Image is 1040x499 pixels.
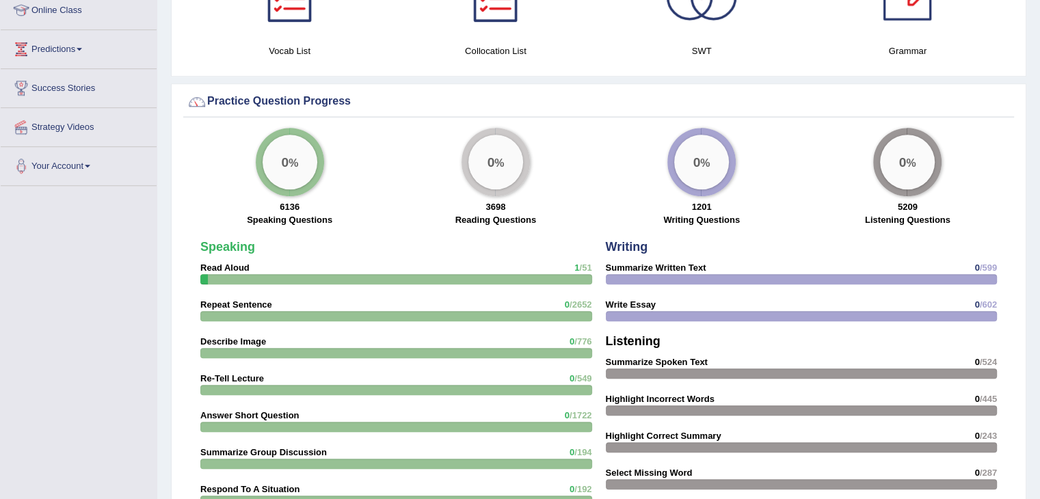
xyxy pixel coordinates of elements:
span: 0 [565,299,570,310]
strong: Write Essay [606,299,656,310]
div: % [468,135,523,189]
span: /2652 [570,299,592,310]
strong: Summarize Spoken Text [606,357,708,367]
big: 0 [487,154,494,170]
span: /243 [980,431,997,441]
strong: Listening [606,334,661,348]
span: 0 [974,394,979,404]
span: 0 [974,468,979,478]
span: 1 [574,262,579,273]
h4: Grammar [812,44,1004,58]
strong: 3698 [485,202,505,212]
strong: Answer Short Question [200,410,299,420]
strong: 6136 [280,202,299,212]
span: /1722 [570,410,592,420]
strong: Summarize Written Text [606,262,706,273]
span: /194 [574,447,591,457]
span: 0 [570,336,574,347]
strong: Speaking [200,240,255,254]
strong: Read Aloud [200,262,250,273]
span: /776 [574,336,591,347]
big: 0 [693,154,701,170]
span: /287 [980,468,997,478]
span: 0 [974,431,979,441]
span: /602 [980,299,997,310]
a: Predictions [1,30,157,64]
label: Reading Questions [455,213,536,226]
strong: Re-Tell Lecture [200,373,264,383]
strong: Summarize Group Discussion [200,447,327,457]
a: Your Account [1,147,157,181]
span: /549 [574,373,591,383]
span: 0 [565,410,570,420]
h4: Vocab List [194,44,386,58]
label: Listening Questions [865,213,950,226]
span: 0 [570,484,574,494]
strong: Writing [606,240,648,254]
span: /192 [574,484,591,494]
strong: Highlight Incorrect Words [606,394,715,404]
div: % [674,135,729,189]
strong: 1201 [692,202,712,212]
span: 0 [570,447,574,457]
strong: Highlight Correct Summary [606,431,721,441]
span: /445 [980,394,997,404]
strong: Repeat Sentence [200,299,272,310]
big: 0 [281,154,289,170]
span: 0 [974,357,979,367]
div: % [263,135,317,189]
strong: 5209 [898,202,918,212]
div: % [880,135,935,189]
label: Writing Questions [663,213,740,226]
a: Strategy Videos [1,108,157,142]
span: 0 [570,373,574,383]
span: 0 [974,299,979,310]
big: 0 [899,154,907,170]
strong: Respond To A Situation [200,484,299,494]
span: /599 [980,262,997,273]
a: Success Stories [1,69,157,103]
h4: Collocation List [399,44,591,58]
span: /51 [579,262,591,273]
span: 0 [974,262,979,273]
strong: Select Missing Word [606,468,693,478]
h4: SWT [606,44,798,58]
span: /524 [980,357,997,367]
strong: Describe Image [200,336,266,347]
label: Speaking Questions [247,213,332,226]
div: Practice Question Progress [187,92,1011,112]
